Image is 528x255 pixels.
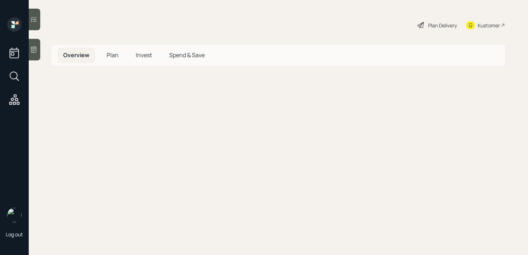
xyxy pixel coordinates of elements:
[6,231,23,238] div: Log out
[428,22,457,29] div: Plan Delivery
[7,208,22,222] img: retirable_logo.png
[136,51,152,59] span: Invest
[478,22,500,29] div: Kustomer
[169,51,205,59] span: Spend & Save
[107,51,119,59] span: Plan
[63,51,89,59] span: Overview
